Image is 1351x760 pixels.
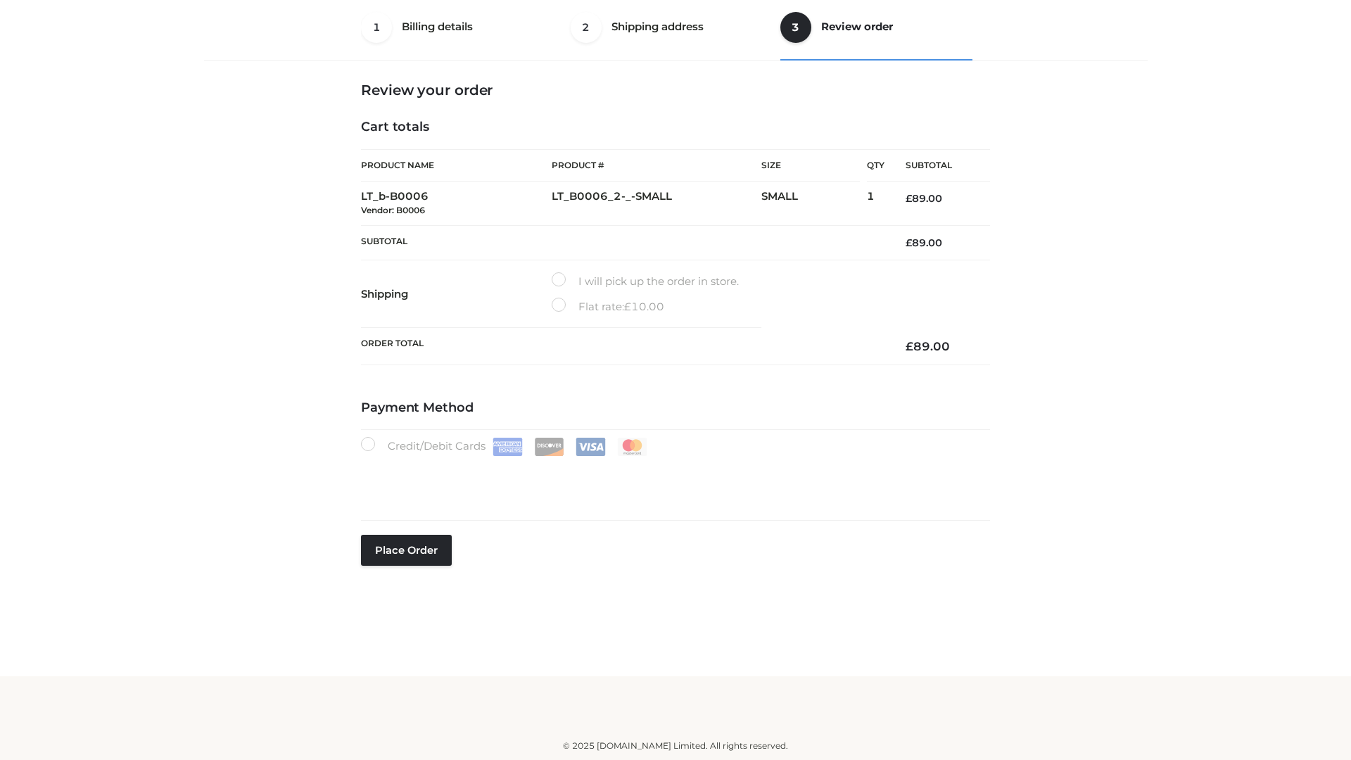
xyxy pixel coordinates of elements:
th: Qty [867,149,884,182]
td: SMALL [761,182,867,226]
bdi: 89.00 [906,192,942,205]
td: LT_b-B0006 [361,182,552,226]
th: Subtotal [884,150,990,182]
h4: Cart totals [361,120,990,135]
h3: Review your order [361,82,990,99]
img: Amex [493,438,523,456]
span: £ [624,300,631,313]
label: Flat rate: [552,298,664,316]
button: Place order [361,535,452,566]
span: £ [906,192,912,205]
th: Subtotal [361,225,884,260]
bdi: 89.00 [906,339,950,353]
th: Shipping [361,260,552,328]
img: Discover [534,438,564,456]
label: I will pick up the order in store. [552,272,739,291]
div: © 2025 [DOMAIN_NAME] Limited. All rights reserved. [209,739,1142,753]
td: 1 [867,182,884,226]
span: £ [906,236,912,249]
th: Order Total [361,328,884,365]
td: LT_B0006_2-_-SMALL [552,182,761,226]
th: Product Name [361,149,552,182]
th: Product # [552,149,761,182]
bdi: 10.00 [624,300,664,313]
img: Mastercard [617,438,647,456]
bdi: 89.00 [906,236,942,249]
img: Visa [576,438,606,456]
small: Vendor: B0006 [361,205,425,215]
label: Credit/Debit Cards [361,437,649,456]
span: £ [906,339,913,353]
iframe: Secure payment input frame [358,453,987,505]
th: Size [761,150,860,182]
h4: Payment Method [361,400,990,416]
